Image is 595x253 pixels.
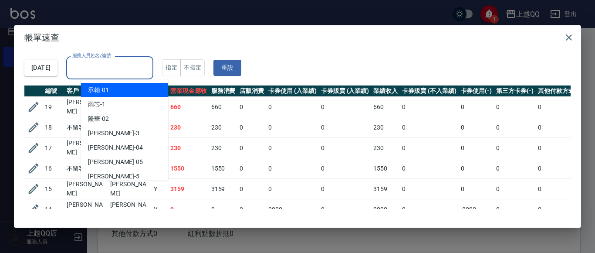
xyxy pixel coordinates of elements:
[168,117,209,138] td: 230
[459,97,494,117] td: 0
[209,85,238,97] th: 服務消費
[88,100,105,109] span: 雨芯 -1
[494,199,536,220] td: 0
[494,138,536,158] td: 0
[536,158,584,179] td: 0
[168,97,209,117] td: 660
[168,199,209,220] td: 0
[459,117,494,138] td: 0
[209,138,238,158] td: 230
[266,179,319,199] td: 0
[88,157,143,167] span: [PERSON_NAME] -05
[43,85,64,97] th: 編號
[180,59,205,76] button: 不指定
[162,59,181,76] button: 指定
[266,97,319,117] td: 0
[319,179,372,199] td: 0
[266,85,319,97] th: 卡券使用 (入業績)
[237,138,266,158] td: 0
[237,179,266,199] td: 0
[237,117,266,138] td: 0
[43,138,64,158] td: 17
[319,199,372,220] td: 0
[237,85,266,97] th: 店販消費
[371,138,400,158] td: 230
[88,143,143,152] span: [PERSON_NAME] -04
[371,199,400,220] td: 2000
[371,179,400,199] td: 3159
[64,179,108,199] td: [PERSON_NAME]
[168,179,209,199] td: 3159
[400,117,458,138] td: 0
[88,85,109,95] span: 承翰 -01
[43,158,64,179] td: 16
[536,199,584,220] td: 0
[64,158,108,179] td: 不留客資
[400,85,458,97] th: 卡券販賣 (不入業績)
[237,97,266,117] td: 0
[64,97,108,117] td: [PERSON_NAME]
[494,179,536,199] td: 0
[43,199,64,220] td: 14
[88,172,139,181] span: [PERSON_NAME] -5
[209,179,238,199] td: 3159
[266,138,319,158] td: 0
[152,179,168,199] td: Y
[459,85,494,97] th: 卡券使用(-)
[536,85,584,97] th: 其他付款方式(-)
[168,138,209,158] td: 230
[400,199,458,220] td: 0
[536,97,584,117] td: 0
[400,97,458,117] td: 0
[88,129,139,138] span: [PERSON_NAME] -3
[371,97,400,117] td: 660
[536,138,584,158] td: 0
[209,97,238,117] td: 660
[108,179,152,199] td: [PERSON_NAME]
[319,138,372,158] td: 0
[494,97,536,117] td: 0
[108,199,152,220] td: [PERSON_NAME]
[64,85,108,97] th: 客戶
[400,179,458,199] td: 0
[64,117,108,138] td: 不留客資
[64,199,108,220] td: [PERSON_NAME]
[371,117,400,138] td: 230
[536,179,584,199] td: 0
[319,158,372,179] td: 0
[400,138,458,158] td: 0
[237,158,266,179] td: 0
[319,117,372,138] td: 0
[237,199,266,220] td: 0
[64,138,108,158] td: [PERSON_NAME]
[43,179,64,199] td: 15
[168,158,209,179] td: 1550
[400,158,458,179] td: 0
[168,85,209,97] th: 營業現金應收
[494,158,536,179] td: 0
[213,60,241,76] button: 重設
[494,85,536,97] th: 第三方卡券(-)
[459,199,494,220] td: -2000
[459,138,494,158] td: 0
[14,25,581,50] h2: 帳單速查
[72,52,111,59] label: 服務人員姓名/編號
[371,158,400,179] td: 1550
[319,97,372,117] td: 0
[371,85,400,97] th: 業績收入
[459,179,494,199] td: 0
[24,60,57,76] button: [DATE]
[319,85,372,97] th: 卡券販賣 (入業績)
[266,117,319,138] td: 0
[88,114,109,123] span: 隆華 -02
[209,158,238,179] td: 1550
[266,199,319,220] td: 2000
[209,117,238,138] td: 230
[209,199,238,220] td: 0
[43,97,64,117] td: 19
[494,117,536,138] td: 0
[459,158,494,179] td: 0
[152,199,168,220] td: Y
[43,117,64,138] td: 18
[536,117,584,138] td: 0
